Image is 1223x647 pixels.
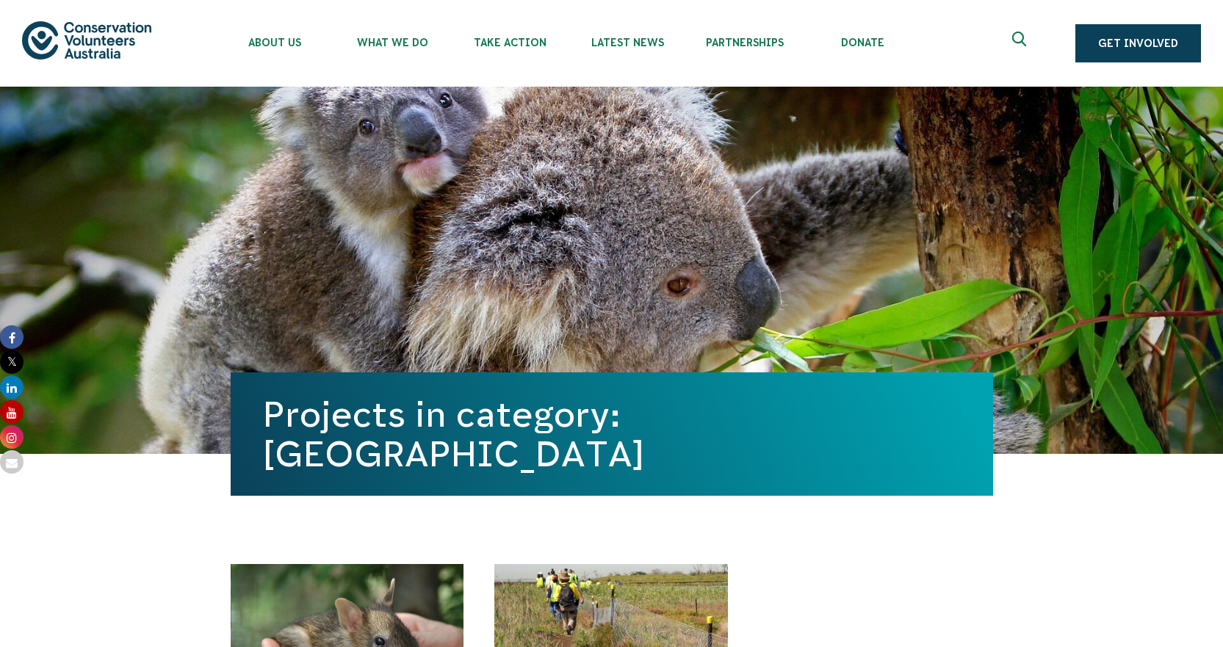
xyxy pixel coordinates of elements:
span: Partnerships [686,37,804,48]
h1: Projects in category: [GEOGRAPHIC_DATA] [263,394,961,474]
span: Expand search box [1012,32,1031,55]
img: logo.svg [22,21,151,59]
button: Expand search box Close search box [1003,26,1039,61]
a: Get Involved [1075,24,1201,62]
span: Take Action [451,37,569,48]
span: Latest News [569,37,686,48]
span: What We Do [333,37,451,48]
span: Donate [804,37,921,48]
span: About Us [216,37,333,48]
